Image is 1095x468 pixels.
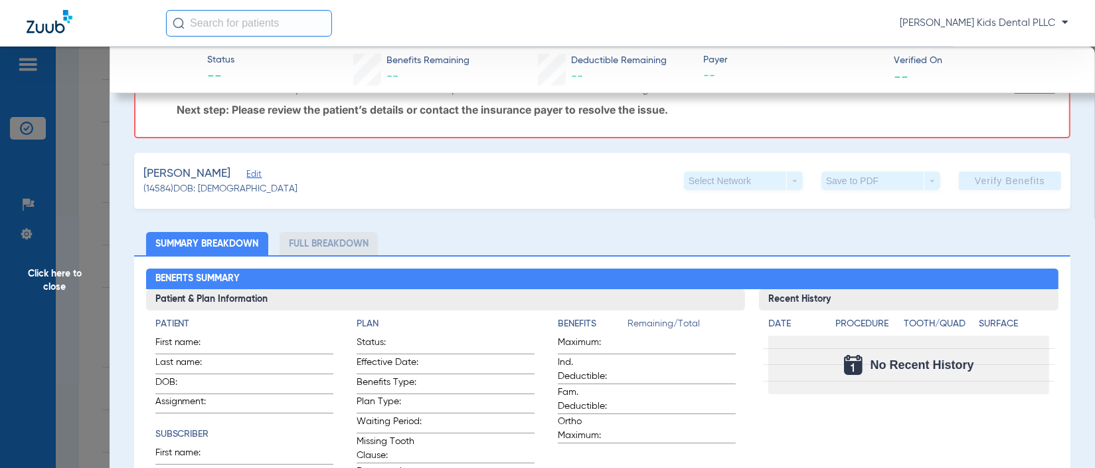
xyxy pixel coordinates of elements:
[146,289,746,310] h3: Patient & Plan Information
[155,317,333,331] h4: Patient
[177,103,1055,116] p: Next step: Please review the patient’s details or contact the insurance payer to resolve the issue.
[979,317,1049,336] app-breakdown-title: Surface
[558,336,623,354] span: Maximum:
[894,54,1074,68] span: Verified On
[166,10,332,37] input: Search for patients
[247,170,259,182] span: Edit
[280,232,378,255] li: Full Breakdown
[357,435,422,463] span: Missing Tooth Clause:
[357,395,422,413] span: Plan Type:
[155,336,220,354] span: First name:
[703,53,883,67] span: Payer
[146,269,1059,290] h2: Benefits Summary
[357,356,422,374] span: Effective Date:
[155,356,220,374] span: Last name:
[759,289,1058,310] h3: Recent History
[835,317,899,331] h4: Procedure
[357,336,422,354] span: Status:
[146,232,268,255] li: Summary Breakdown
[386,70,398,82] span: --
[558,386,623,413] span: Fam. Deductible:
[155,446,220,464] span: First name:
[207,53,234,67] span: Status
[900,17,1068,30] span: [PERSON_NAME] Kids Dental PLLC
[835,317,899,336] app-breakdown-title: Procedure
[571,54,667,68] span: Deductible Remaining
[207,68,234,86] span: --
[871,358,974,372] span: No Recent History
[27,10,72,33] img: Zuub Logo
[904,317,974,336] app-breakdown-title: Tooth/Quad
[357,317,535,331] h4: Plan
[155,427,333,441] h4: Subscriber
[768,317,824,331] h4: Date
[357,415,422,433] span: Waiting Period:
[143,182,297,196] span: (14584) DOB: [DEMOGRAPHIC_DATA]
[1029,404,1095,468] iframe: Chat Widget
[173,17,185,29] img: Search Icon
[155,376,220,394] span: DOB:
[558,317,628,331] h4: Benefits
[558,317,628,336] app-breakdown-title: Benefits
[143,166,230,182] span: [PERSON_NAME]
[844,355,863,375] img: Calendar
[628,317,736,336] span: Remaining/Total
[904,317,974,331] h4: Tooth/Quad
[357,376,422,394] span: Benefits Type:
[386,54,469,68] span: Benefits Remaining
[558,356,623,384] span: Ind. Deductible:
[894,69,909,83] span: --
[703,68,883,84] span: --
[571,70,583,82] span: --
[768,317,824,336] app-breakdown-title: Date
[979,317,1049,331] h4: Surface
[155,395,220,413] span: Assignment:
[558,415,623,443] span: Ortho Maximum:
